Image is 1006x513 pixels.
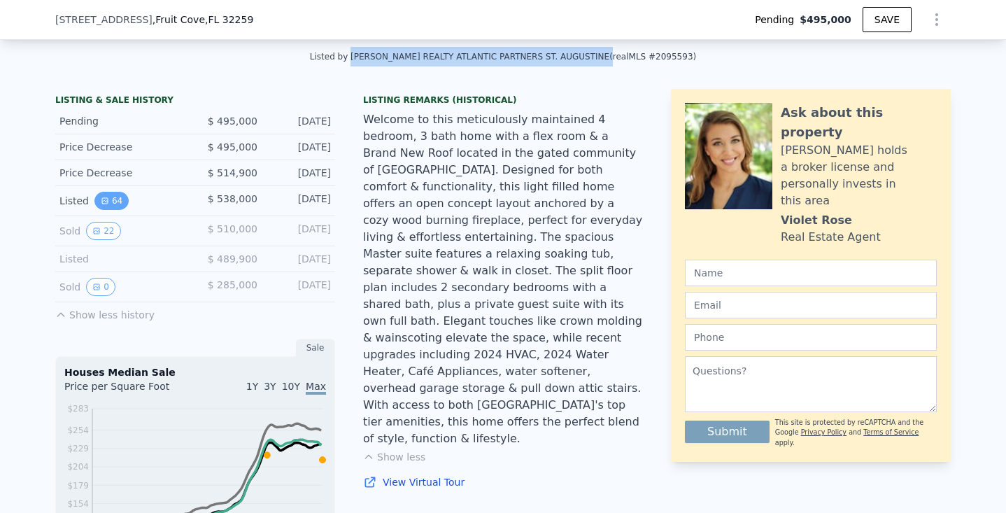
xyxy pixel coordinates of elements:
[863,428,919,436] a: Terms of Service
[59,140,184,154] div: Price Decrease
[208,223,257,234] span: $ 510,000
[246,381,258,392] span: 1Y
[282,381,300,392] span: 10Y
[781,103,937,142] div: Ask about this property
[64,379,195,402] div: Price per Square Foot
[269,114,331,128] div: [DATE]
[801,428,846,436] a: Privacy Policy
[64,365,326,379] div: Houses Median Sale
[363,94,643,106] div: Listing Remarks (Historical)
[296,339,335,357] div: Sale
[55,13,153,27] span: [STREET_ADDRESS]
[67,444,89,454] tspan: $229
[86,222,120,240] button: View historical data
[208,167,257,178] span: $ 514,900
[269,166,331,180] div: [DATE]
[67,462,89,472] tspan: $204
[363,450,425,464] button: Show less
[269,252,331,266] div: [DATE]
[685,324,937,351] input: Phone
[86,278,115,296] button: View historical data
[67,481,89,491] tspan: $179
[269,140,331,154] div: [DATE]
[310,52,696,62] div: Listed by [PERSON_NAME] REALTY ATLANTIC PARTNERS ST. AUGUSTINE (realMLS #2095593)
[55,94,335,108] div: LISTING & SALE HISTORY
[269,192,331,210] div: [DATE]
[363,475,643,489] a: View Virtual Tour
[755,13,800,27] span: Pending
[153,13,254,27] span: , Fruit Cove
[781,212,852,229] div: Violet Rose
[208,279,257,290] span: $ 285,000
[59,222,184,240] div: Sold
[363,111,643,447] div: Welcome to this meticulously maintained 4 bedroom, 3 bath home with a flex room & a Brand New Roo...
[59,166,184,180] div: Price Decrease
[94,192,129,210] button: View historical data
[863,7,912,32] button: SAVE
[269,222,331,240] div: [DATE]
[59,278,184,296] div: Sold
[67,499,89,509] tspan: $154
[59,252,184,266] div: Listed
[59,114,184,128] div: Pending
[208,253,257,265] span: $ 489,900
[269,278,331,296] div: [DATE]
[208,193,257,204] span: $ 538,000
[55,302,155,322] button: Show less history
[800,13,851,27] span: $495,000
[923,6,951,34] button: Show Options
[67,426,89,435] tspan: $254
[264,381,276,392] span: 3Y
[685,260,937,286] input: Name
[781,229,881,246] div: Real Estate Agent
[59,192,184,210] div: Listed
[775,418,937,448] div: This site is protected by reCAPTCHA and the Google and apply.
[781,142,937,209] div: [PERSON_NAME] holds a broker license and personally invests in this area
[208,141,257,153] span: $ 495,000
[306,381,326,395] span: Max
[685,421,770,443] button: Submit
[205,14,253,25] span: , FL 32259
[208,115,257,127] span: $ 495,000
[67,404,89,414] tspan: $283
[685,292,937,318] input: Email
